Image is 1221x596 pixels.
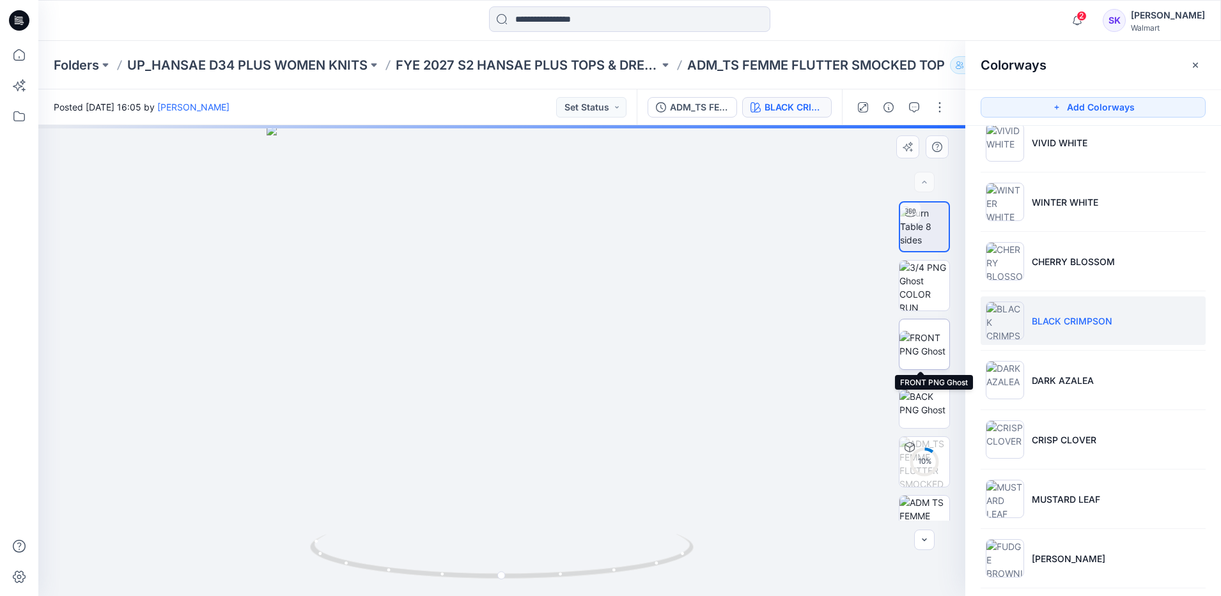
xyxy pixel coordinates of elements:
[986,539,1024,577] img: FUDGE BROWNIE
[1077,11,1087,21] span: 2
[986,123,1024,162] img: VIVID WHITE
[986,183,1024,221] img: WINTER WHITE
[899,496,949,546] img: ADM TS FEMME FLUTTER SMOCKED TOP insp
[1032,136,1087,149] p: VIVID WHITE
[1032,195,1098,209] p: WINTER WHITE
[157,102,229,112] a: [PERSON_NAME]
[1032,374,1094,387] p: DARK AZALEA
[1032,493,1100,506] p: MUSTARD LEAF
[648,97,737,118] button: ADM_TS FEMME FLUTTER SMOCKED TOP_JERSEY
[899,331,949,358] img: FRONT PNG Ghost
[986,242,1024,280] img: CHERRY BLOSSOM
[981,57,1046,73] h2: Colorways
[986,480,1024,518] img: MUSTARD LEAF
[54,100,229,114] span: Posted [DATE] 16:05 by
[1103,9,1126,32] div: SK
[878,97,899,118] button: Details
[396,56,659,74] a: FYE 2027 S2 HANSAE PLUS TOPS & DRESSES
[1032,255,1115,268] p: CHERRY BLOSSOM
[687,56,945,74] p: ADM_TS FEMME FLUTTER SMOCKED TOP
[742,97,832,118] button: BLACK CRIMPSON
[1032,552,1105,565] p: [PERSON_NAME]
[986,420,1024,459] img: CRISP CLOVER
[899,261,949,310] img: 3/4 PNG Ghost COLOR RUN
[765,100,823,114] div: BLACK CRIMPSON
[670,100,729,114] div: ADM_TS FEMME FLUTTER SMOCKED TOP_JERSEY
[1131,8,1205,23] div: [PERSON_NAME]
[981,97,1206,118] button: Add Colorways
[127,56,368,74] a: UP_HANSAE D34 PLUS WOMEN KNITS
[1131,23,1205,33] div: Walmart
[899,390,949,416] img: BACK PNG Ghost
[899,437,949,487] img: ADM_TS FEMME FLUTTER SMOCKED TOP_JERSEY BLACK CRIMPSON
[950,56,990,74] button: 16
[1032,433,1096,447] p: CRISP CLOVER
[986,361,1024,399] img: DARK AZALEA
[986,302,1024,340] img: BLACK CRIMPSON
[1032,314,1112,328] p: BLACK CRIMPSON
[900,206,949,247] img: Turn Table 8 sides
[909,456,940,467] div: 10 %
[54,56,99,74] a: Folders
